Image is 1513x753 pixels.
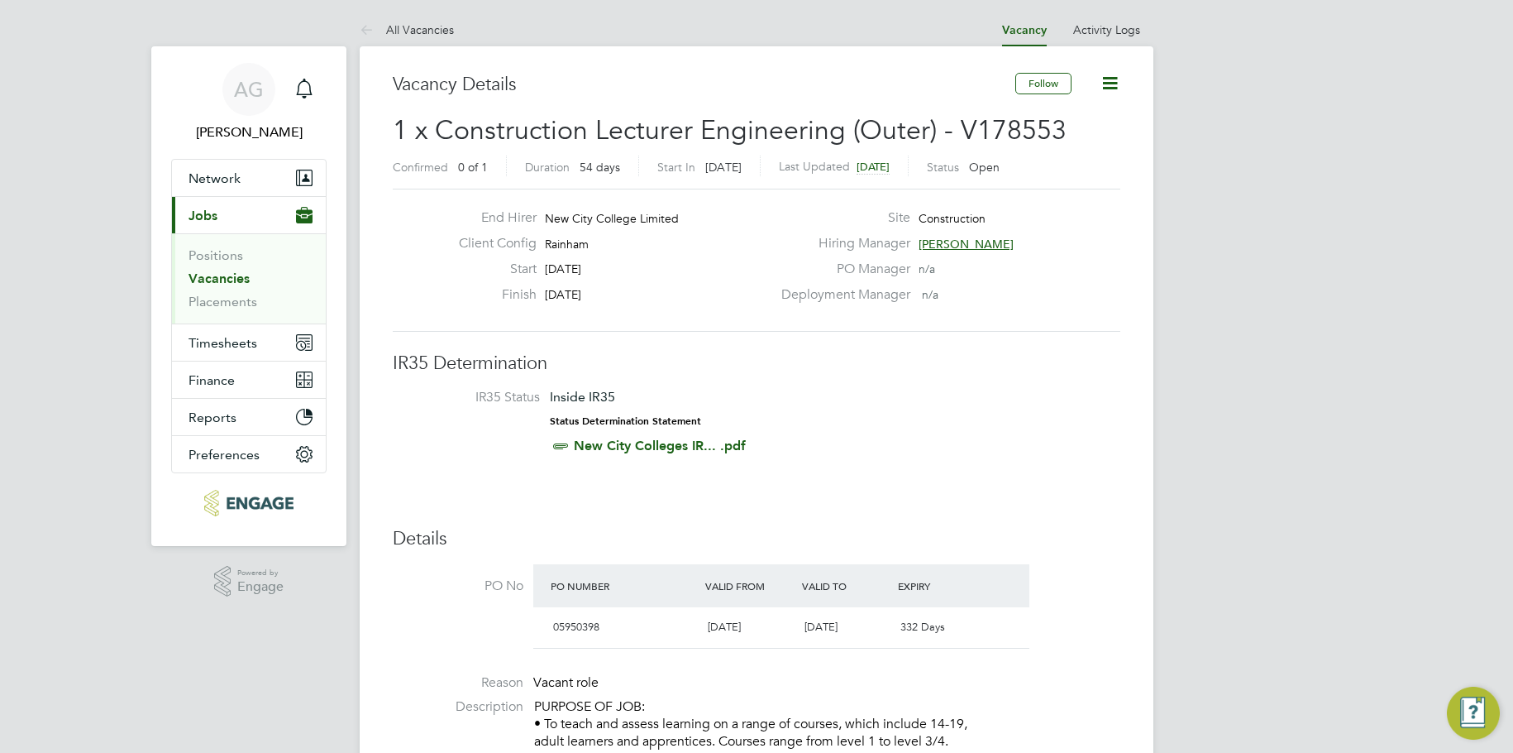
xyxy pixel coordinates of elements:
span: [DATE] [545,287,581,302]
span: Open [969,160,1000,175]
label: Duration [525,160,570,175]
button: Follow [1015,73,1072,94]
span: AG [234,79,264,100]
span: [DATE] [804,620,838,634]
span: Reports [189,410,236,425]
span: Timesheets [189,335,257,351]
div: Expiry [894,571,990,601]
label: Description [393,698,523,716]
a: Positions [189,247,243,263]
label: Client Config [446,235,537,252]
span: 0 of 1 [458,160,488,175]
div: PO Number [546,571,701,601]
button: Reports [172,399,326,435]
h3: IR35 Determination [393,352,1120,376]
span: [DATE] [857,160,890,174]
label: Start [446,261,537,278]
label: Finish [446,286,537,304]
span: Powered by [237,566,284,580]
div: Jobs [172,233,326,324]
span: Network [189,170,241,186]
span: [PERSON_NAME] [919,237,1014,252]
label: Last Updated [779,159,850,174]
span: Construction [919,211,986,226]
label: Deployment Manager [771,286,910,304]
span: Preferences [189,447,260,463]
a: Vacancies [189,271,250,286]
a: Go to home page [171,490,327,516]
span: n/a [922,287,938,302]
span: Jobs [189,208,217,223]
span: 05950398 [553,620,599,634]
button: Preferences [172,436,326,472]
span: Rainham [545,237,589,252]
label: Start In [657,160,695,175]
button: Network [172,160,326,196]
span: Ajay Gandhi [171,122,327,142]
span: Inside IR35 [550,389,615,405]
label: PO No [393,578,523,595]
span: 54 days [580,160,620,175]
span: n/a [919,261,935,276]
a: AG[PERSON_NAME] [171,63,327,142]
div: Valid To [798,571,895,601]
label: Status [927,160,959,175]
label: End Hirer [446,209,537,227]
a: Powered byEngage [214,566,284,597]
label: Confirmed [393,160,448,175]
a: New City Colleges IR... .pdf [574,438,746,453]
a: Placements [189,294,257,309]
a: All Vacancies [360,22,454,37]
label: PO Manager [771,261,910,278]
span: New City College Limited [545,211,679,226]
button: Engage Resource Center [1447,687,1500,740]
button: Jobs [172,197,326,233]
span: 1 x Construction Lecturer Engineering (Outer) - V178553 [393,114,1067,146]
label: Hiring Manager [771,235,910,252]
h3: Vacancy Details [393,73,1015,97]
span: 332 Days [900,620,945,634]
button: Finance [172,362,326,398]
span: Engage [237,580,284,594]
strong: Status Determination Statement [550,415,701,427]
a: Activity Logs [1073,22,1140,37]
span: [DATE] [545,261,581,276]
nav: Main navigation [151,46,346,546]
h3: Details [393,527,1120,551]
a: Vacancy [1002,23,1047,37]
img: carbonrecruitment-logo-retina.png [204,490,293,516]
span: [DATE] [705,160,742,175]
span: Vacant role [533,674,599,691]
span: [DATE] [708,620,741,634]
label: Reason [393,674,523,692]
button: Timesheets [172,324,326,361]
div: Valid From [701,571,798,601]
span: Finance [189,372,235,388]
label: IR35 Status [409,389,540,406]
label: Site [771,209,910,227]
